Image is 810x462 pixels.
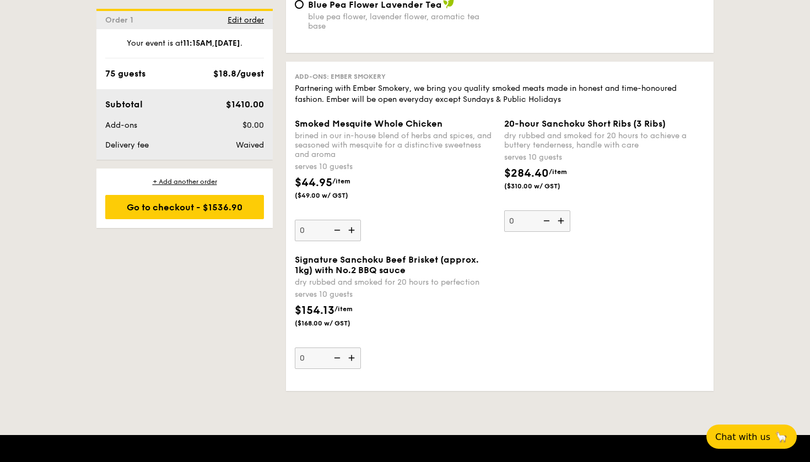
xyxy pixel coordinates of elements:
[295,304,334,317] span: $154.13
[344,347,361,368] img: icon-add.58712e84.svg
[504,210,570,232] input: 20-hour Sanchoku Short Ribs (3 Ribs)dry rubbed and smoked for 20 hours to achieve a buttery tende...
[332,177,350,185] span: /item
[295,176,332,189] span: $44.95
[504,182,579,191] span: ($310.00 w/ GST)
[775,431,788,443] span: 🦙
[706,425,797,449] button: Chat with us🦙
[334,305,353,313] span: /item
[549,168,567,176] span: /item
[504,167,549,180] span: $284.40
[504,152,705,163] div: serves 10 guests
[105,67,145,80] div: 75 guests
[105,140,149,150] span: Delivery fee
[328,347,344,368] img: icon-reduce.1d2dbef1.svg
[328,220,344,241] img: icon-reduce.1d2dbef1.svg
[105,177,264,186] div: + Add another order
[183,39,212,48] strong: 11:15AM
[295,118,442,129] span: Smoked Mesquite Whole Chicken
[105,121,137,130] span: Add-ons
[504,131,705,150] div: dry rubbed and smoked for 20 hours to achieve a buttery tenderness, handle with care
[228,15,264,25] span: Edit order
[537,210,554,231] img: icon-reduce.1d2dbef1.svg
[295,254,479,275] span: Signature Sanchoku Beef Brisket (approx. 1kg) with No.2 BBQ sauce
[213,67,264,80] div: $18.8/guest
[295,278,495,287] div: dry rubbed and smoked for 20 hours to perfection
[295,83,705,105] div: Partnering with Ember Smokery, we bring you quality smoked meats made in honest and time-honoured...
[295,220,361,241] input: Smoked Mesquite Whole Chickenbrined in our in-house blend of herbs and spices, and seasoned with ...
[242,121,264,130] span: $0.00
[344,220,361,241] img: icon-add.58712e84.svg
[105,195,264,219] div: Go to checkout - $1536.90
[308,12,495,31] div: blue pea flower, lavender flower, aromatic tea base
[295,289,495,300] div: serves 10 guests
[554,210,570,231] img: icon-add.58712e84.svg
[295,319,370,328] span: ($168.00 w/ GST)
[105,15,138,25] span: Order 1
[504,118,666,129] span: 20-hour Sanchoku Short Ribs (3 Ribs)
[236,140,264,150] span: Waived
[105,38,264,58] div: Your event is at , .
[226,99,264,110] span: $1410.00
[295,161,495,172] div: serves 10 guests
[214,39,240,48] strong: [DATE]
[295,347,361,369] input: Signature Sanchoku Beef Brisket (approx. 1kg) with No.2 BBQ saucedry rubbed and smoked for 20 hou...
[295,131,495,159] div: brined in our in-house blend of herbs and spices, and seasoned with mesquite for a distinctive sw...
[105,99,143,110] span: Subtotal
[295,73,386,80] span: Add-ons: Ember Smokery
[295,191,370,200] span: ($49.00 w/ GST)
[715,432,770,442] span: Chat with us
